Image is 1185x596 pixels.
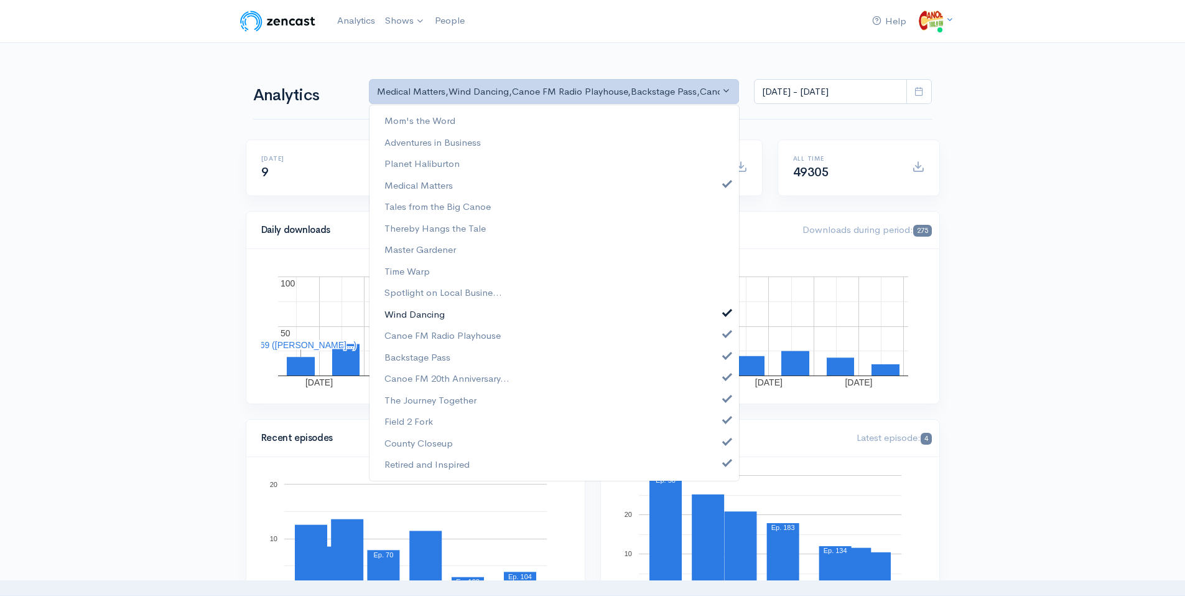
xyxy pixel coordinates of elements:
text: 10 [624,550,631,557]
span: 4 [921,433,931,445]
div: Medical Matters , Wind Dancing , Canoe FM Radio Playhouse , Backstage Pass , Canoe FM 20th Annive... [377,85,720,99]
span: Time Warp [384,264,430,278]
text: Ep. 104 [508,572,532,580]
text: 10 [269,535,277,542]
span: Canoe FM 20th Anniversary... [384,372,509,386]
text: [DATE] [755,377,782,387]
input: analytics date range selector [754,79,907,105]
a: Shows [380,7,430,35]
a: Help [867,8,911,35]
text: Ep. 58 [656,476,676,484]
span: Latest episode: [857,432,931,443]
span: Tales from the Big Canoe [384,200,491,214]
h6: All time [793,155,897,162]
a: People [430,7,470,34]
span: Mom's the Word [384,114,455,128]
text: Ep. 69 ([PERSON_NAME]...) [244,340,356,350]
span: Retired and Inspired [384,458,470,472]
h1: Analytics [253,87,354,105]
text: [DATE] [845,377,872,387]
text: 20 [269,480,277,488]
span: Master Gardener [384,243,456,257]
button: Medical Matters, Wind Dancing, Canoe FM Radio Playhouse, Backstage Pass, Canoe FM 20th Anniversar... [369,79,740,105]
span: Medical Matters [384,178,453,192]
a: Analytics [332,7,380,34]
span: Spotlight on Local Busine... [384,286,502,300]
span: Adventures in Business [384,135,481,149]
span: Field 2 Fork [384,415,433,429]
span: Wind Dancing [384,307,445,321]
text: [DATE] [305,377,332,387]
h6: [DATE] [261,155,365,162]
text: Ep. 183 [771,524,794,531]
img: ZenCast Logo [238,9,317,34]
img: ... [919,9,944,34]
h4: Daily downloads [261,225,788,235]
span: 9 [261,164,269,180]
svg: A chart. [261,264,924,389]
text: 100 [281,278,295,288]
span: Thereby Hangs the Tale [384,221,486,235]
span: Backstage Pass [384,350,450,364]
text: 20 [624,511,631,518]
span: County Closeup [384,436,453,450]
span: Canoe FM Radio Playhouse [384,329,501,343]
text: Ep. 103 [456,578,480,585]
span: Downloads during period: [802,224,931,235]
span: 275 [913,225,931,237]
span: 49305 [793,164,829,180]
text: Ep. 70 [373,551,393,558]
span: The Journey Together [384,393,476,407]
text: 50 [281,328,290,338]
h4: Recent episodes [261,433,562,443]
span: Planet Haliburton [384,157,460,171]
text: Ep. 134 [823,547,847,554]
